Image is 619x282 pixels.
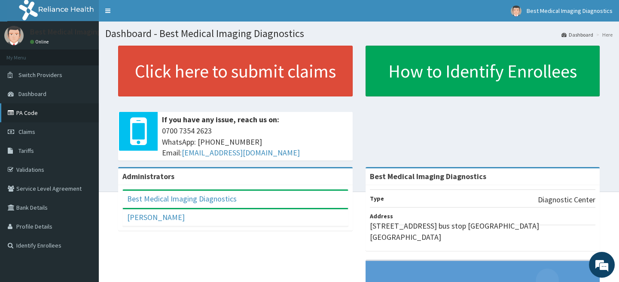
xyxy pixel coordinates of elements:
[18,71,62,79] span: Switch Providers
[511,6,521,16] img: User Image
[370,171,486,181] strong: Best Medical Imaging Diagnostics
[18,147,34,155] span: Tariffs
[370,220,596,242] p: [STREET_ADDRESS] bus stop [GEOGRAPHIC_DATA] [GEOGRAPHIC_DATA]
[366,46,600,96] a: How to Identify Enrollees
[18,90,46,98] span: Dashboard
[18,128,35,136] span: Claims
[127,194,237,204] a: Best Medical Imaging Diagnostics
[30,28,142,36] p: Best Medical Imaging Diagnostics
[105,28,613,39] h1: Dashboard - Best Medical Imaging Diagnostics
[30,39,51,45] a: Online
[4,26,24,45] img: User Image
[182,148,300,158] a: [EMAIL_ADDRESS][DOMAIN_NAME]
[162,125,348,158] span: 0700 7354 2623 WhatsApp: [PHONE_NUMBER] Email:
[370,212,393,220] b: Address
[561,31,593,38] a: Dashboard
[127,212,185,222] a: [PERSON_NAME]
[162,115,279,124] b: If you have any issue, reach us on:
[370,195,384,202] b: Type
[527,7,613,15] span: Best Medical Imaging Diagnostics
[538,194,595,205] p: Diagnostic Center
[118,46,353,96] a: Click here to submit claims
[594,31,613,38] li: Here
[122,171,174,181] b: Administrators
